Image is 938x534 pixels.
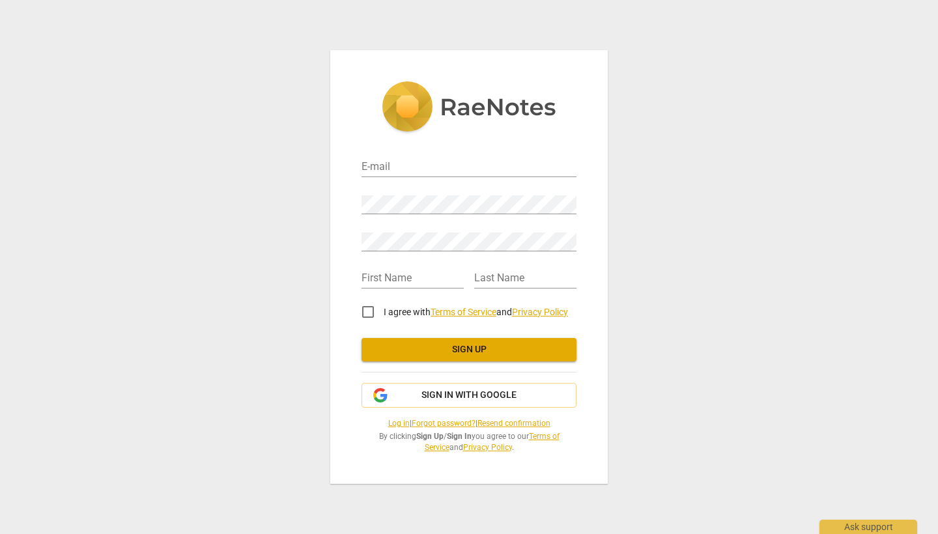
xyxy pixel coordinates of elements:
a: Resend confirmation [477,419,550,428]
span: I agree with and [384,307,568,317]
a: Terms of Service [425,432,560,452]
a: Terms of Service [431,307,496,317]
a: Forgot password? [412,419,476,428]
div: Ask support [819,520,917,534]
a: Privacy Policy [512,307,568,317]
span: Sign up [372,343,566,356]
a: Privacy Policy [463,443,512,452]
span: By clicking / you agree to our and . [362,431,576,453]
a: Log in [388,419,410,428]
button: Sign in with Google [362,383,576,408]
span: Sign in with Google [421,389,517,402]
b: Sign In [447,432,472,441]
button: Sign up [362,338,576,361]
span: | | [362,418,576,429]
b: Sign Up [416,432,444,441]
img: 5ac2273c67554f335776073100b6d88f.svg [382,81,556,135]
